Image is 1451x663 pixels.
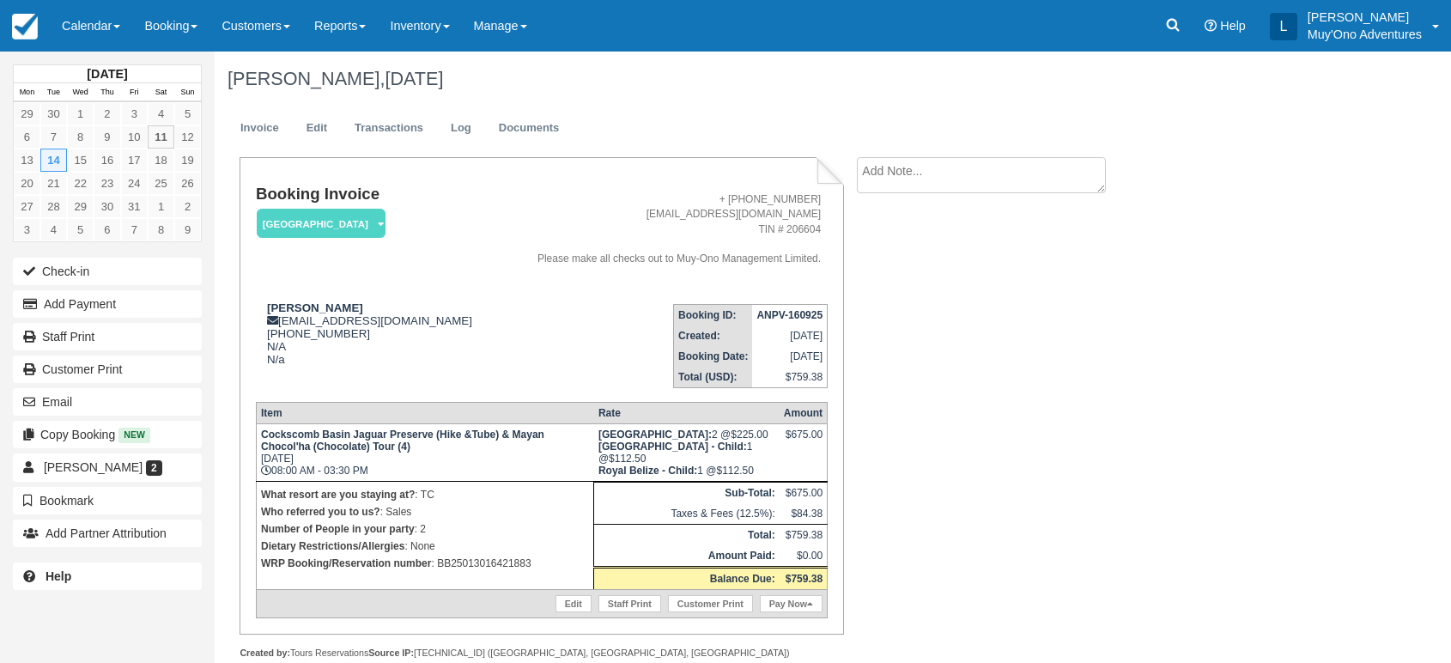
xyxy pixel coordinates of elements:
a: Edit [556,595,592,612]
td: $675.00 [780,482,828,503]
div: [EMAIL_ADDRESS][DOMAIN_NAME] [PHONE_NUMBER] N/A N/a [256,301,497,387]
span: [DATE] [385,68,443,89]
span: New [118,428,150,442]
a: 5 [174,102,201,125]
a: 1 [67,102,94,125]
a: Customer Print [13,356,202,383]
strong: $759.38 [786,573,823,585]
a: Invoice [228,112,292,145]
p: [PERSON_NAME] [1308,9,1422,26]
a: 3 [121,102,148,125]
th: Thu [94,83,120,102]
a: 16 [94,149,120,172]
a: 29 [67,195,94,218]
td: $0.00 [780,545,828,568]
h1: [PERSON_NAME], [228,69,1290,89]
strong: WRP Booking/Reservation number [261,557,431,569]
a: Customer Print [668,595,753,612]
td: Taxes & Fees (12.5%): [594,503,780,525]
p: : 2 [261,520,589,538]
p: : Sales [261,503,589,520]
a: Transactions [342,112,436,145]
th: Created: [674,325,753,346]
div: Tours Reservations [TECHNICAL_ID] ([GEOGRAPHIC_DATA], [GEOGRAPHIC_DATA], [GEOGRAPHIC_DATA]) [240,647,843,660]
th: Wed [67,83,94,102]
td: 2 @ 1 @ 1 @ [594,423,780,481]
a: 14 [40,149,67,172]
span: Help [1220,19,1246,33]
a: 20 [14,172,40,195]
td: $759.38 [780,524,828,545]
div: $675.00 [784,429,823,454]
a: 30 [40,102,67,125]
a: 17 [121,149,148,172]
strong: Cockscomb Basin Jaguar Preserve (Hike &Tube) & Mayan Chocol'ha (Chocolate) Tour (4) [261,429,544,453]
strong: Created by: [240,648,290,658]
a: 12 [174,125,201,149]
a: 15 [67,149,94,172]
a: Log [438,112,484,145]
td: [DATE] [752,325,827,346]
em: [GEOGRAPHIC_DATA] [257,209,386,239]
th: Mon [14,83,40,102]
a: 2 [174,195,201,218]
td: [DATE] [752,346,827,367]
a: 25 [148,172,174,195]
a: 2 [94,102,120,125]
a: 23 [94,172,120,195]
a: 9 [174,218,201,241]
td: $84.38 [780,503,828,525]
button: Check-in [13,258,202,285]
a: 10 [121,125,148,149]
a: 13 [14,149,40,172]
img: checkfront-main-nav-mini-logo.png [12,14,38,40]
th: Balance Due: [594,567,780,589]
th: Amount [780,402,828,423]
strong: ANPV-160925 [756,309,823,321]
a: 7 [40,125,67,149]
a: 5 [67,218,94,241]
a: 8 [67,125,94,149]
i: Help [1205,20,1217,32]
a: 6 [14,125,40,149]
a: 19 [174,149,201,172]
span: $112.50 [716,465,753,477]
th: Sat [148,83,174,102]
span: $225.00 [731,429,768,441]
span: [PERSON_NAME] [44,460,143,474]
a: Help [13,563,202,590]
div: L [1270,13,1297,40]
address: + [PHONE_NUMBER] [EMAIL_ADDRESS][DOMAIN_NAME] TIN # 206604 Please make all checks out to Muy-Ono ... [504,192,822,266]
button: Add Partner Attribution [13,520,202,547]
p: : TC [261,486,589,503]
a: 24 [121,172,148,195]
a: 4 [40,218,67,241]
a: 21 [40,172,67,195]
a: 30 [94,195,120,218]
b: Help [46,569,71,583]
a: 1 [148,195,174,218]
a: 7 [121,218,148,241]
a: 29 [14,102,40,125]
h1: Booking Invoice [256,186,497,204]
a: 3 [14,218,40,241]
a: Staff Print [13,323,202,350]
a: 6 [94,218,120,241]
th: Booking ID: [674,304,753,325]
a: 22 [67,172,94,195]
th: Tue [40,83,67,102]
th: Item [256,402,593,423]
a: 8 [148,218,174,241]
th: Booking Date: [674,346,753,367]
td: [DATE] 08:00 AM - 03:30 PM [256,423,593,481]
th: Total (USD): [674,367,753,388]
a: [PERSON_NAME] 2 [13,453,202,481]
th: Sub-Total: [594,482,780,503]
a: 11 [148,125,174,149]
strong: Royal Belize - Child [598,465,697,477]
span: $112.50 [609,453,646,465]
th: Fri [121,83,148,102]
button: Add Payment [13,290,202,318]
p: Muy'Ono Adventures [1308,26,1422,43]
strong: Who referred you to us? [261,506,380,518]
